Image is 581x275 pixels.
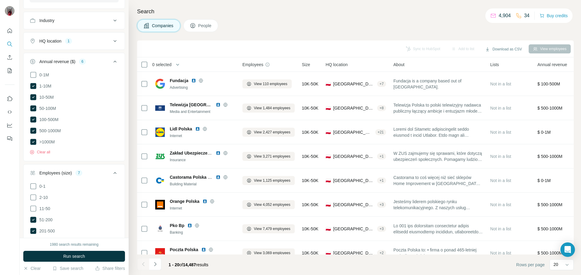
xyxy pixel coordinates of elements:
[326,202,331,208] span: 🇵🇱
[393,78,483,90] span: Fundacja is a company based out of [GEOGRAPHIC_DATA].
[30,149,50,155] button: Clear all
[183,262,196,267] span: 14,487
[170,254,235,259] div: Transportation
[375,130,386,135] div: + 21
[481,45,526,54] button: Download as CSV
[537,130,551,135] span: $ 0-1M
[490,130,511,135] span: Not in a list
[326,81,331,87] span: 🇵🇱
[152,62,172,68] span: 0 selected
[393,102,483,114] span: Telewizja Polska to polski telewizyjny nadawca publiczny łączący ambicje i entuzjazm młodego poko...
[242,62,263,68] span: Employees
[333,177,375,184] span: [GEOGRAPHIC_DATA], [GEOGRAPHIC_DATA]
[254,202,290,207] span: View 4,052 employees
[37,139,55,145] span: >1000M
[499,12,511,19] p: 4,904
[170,126,192,132] span: Lidl Polska
[195,126,200,131] img: LinkedIn logo
[39,38,61,44] div: HQ location
[490,154,511,159] span: Not in a list
[155,200,165,209] img: Logo of Orange Polska
[333,105,375,111] span: [GEOGRAPHIC_DATA], [GEOGRAPHIC_DATA]
[490,226,511,231] span: Not in a list
[377,81,386,87] div: + 7
[170,230,235,235] div: Banking
[170,157,235,163] div: Insurance
[170,222,184,229] span: Pko Bp
[333,81,375,87] span: [GEOGRAPHIC_DATA]
[490,106,511,110] span: Not in a list
[393,247,483,259] span: Poczta Polska to: • firma o ponad 465-letniej tradycji, • największy operator na [GEOGRAPHIC_DATA...
[5,25,15,36] button: Quick start
[201,247,206,252] img: LinkedIn logo
[5,120,15,131] button: Dashboard
[242,152,295,161] button: View 3,271 employees
[393,62,405,68] span: About
[333,153,375,159] span: [GEOGRAPHIC_DATA], [GEOGRAPHIC_DATA]
[302,129,318,135] span: 10K-50K
[393,223,483,235] span: Lo 001 ips dolorsitam consectetur adipis elitsedd eiusmodtemp incididun, utlaboreetdo mag al eni ...
[490,202,511,207] span: Not in a list
[155,248,165,258] img: Logo of Poczta Polska
[39,170,72,176] div: Employees (size)
[537,106,563,110] span: $ 500-1000M
[302,250,318,256] span: 10K-50K
[326,129,331,135] span: 🇵🇱
[302,62,310,68] span: Size
[537,178,551,183] span: $ 0-1M
[242,248,295,257] button: View 3,069 employees
[5,93,15,104] button: Use Surfe on LinkedIn
[170,247,198,253] span: Poczta Polska
[242,128,295,137] button: View 2,427 employees
[39,59,75,65] div: Annual revenue ($)
[24,13,125,28] button: Industry
[333,226,375,232] span: [GEOGRAPHIC_DATA], [GEOGRAPHIC_DATA]
[155,152,165,161] img: Logo of Zakład Ubezpieczeń Społecznych ZUS
[333,129,373,135] span: [GEOGRAPHIC_DATA], [GEOGRAPHIC_DATA]
[37,105,56,111] span: 50-100M
[170,85,235,90] div: Advertising
[393,126,483,138] span: Loremi dol Sitametc adipiscingelit seddo eiusmod t incid Utlabor. Etdo magn ali enimadmin v quisn...
[254,250,290,256] span: View 3,069 employees
[24,54,125,71] button: Annual revenue ($)6
[24,34,125,48] button: HQ location1
[37,72,49,78] span: 0-1M
[50,242,99,247] div: 1980 search results remaining
[170,78,188,84] span: Fundacja
[155,105,165,111] img: Logo of Telewizja Polska
[170,175,225,180] span: Castorama Polska Sp z o.o.
[537,62,567,68] span: Annual revenue
[254,130,290,135] span: View 2,427 employees
[5,39,15,50] button: Search
[490,251,511,255] span: Not in a list
[326,105,331,111] span: 🇵🇱
[254,178,290,183] span: View 1,125 employees
[179,262,183,267] span: of
[155,127,165,137] img: Logo of Lidl Polska
[39,18,54,24] div: Industry
[152,23,174,29] span: Companies
[242,104,295,113] button: View 1,484 employees
[333,202,375,208] span: [GEOGRAPHIC_DATA]
[242,79,292,88] button: View 110 employees
[537,82,560,86] span: $ 100-500M
[170,206,235,211] div: Internet
[37,83,51,89] span: 1-10M
[187,223,192,228] img: LinkedIn logo
[5,65,15,76] button: My lists
[302,153,318,159] span: 10K-50K
[37,217,53,223] span: 51-200
[537,226,563,231] span: $ 500-1000M
[537,251,563,255] span: $ 500-1000M
[137,7,574,16] h4: Search
[377,105,386,111] div: + 8
[37,128,61,134] span: 500-1000M
[37,117,58,123] span: 100-500M
[155,176,165,185] img: Logo of Castorama Polska Sp z o.o.
[516,262,545,268] span: Rows per page
[377,178,386,183] div: + 1
[202,199,207,204] img: LinkedIn logo
[393,199,483,211] span: Jesteśmy liderem polskiego rynku telekomunikacyjnego. Z naszych usług codziennie korzysta ponad 2...
[169,262,179,267] span: 1 - 20
[377,202,386,207] div: + 3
